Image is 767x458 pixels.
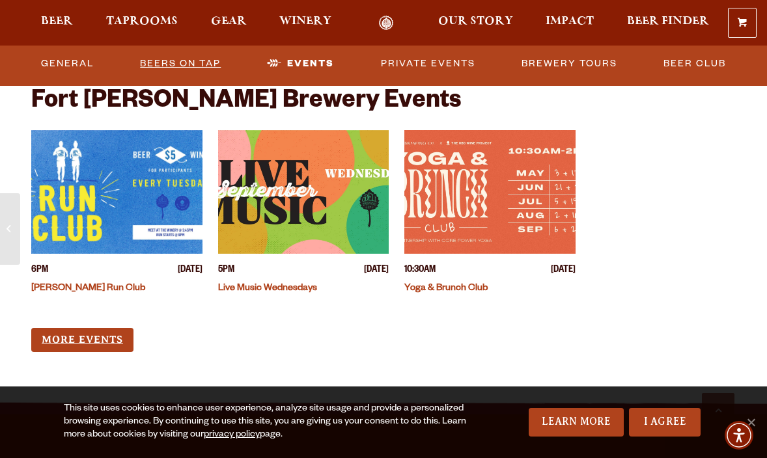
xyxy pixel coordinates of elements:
[36,49,99,79] a: General
[430,16,522,31] a: Our Story
[218,284,317,294] a: Live Music Wednesdays
[516,49,622,79] a: Brewery Tours
[33,16,81,31] a: Beer
[31,328,133,352] a: More Events (opens in a new window)
[529,408,624,437] a: Learn More
[31,264,48,278] span: 6PM
[262,49,339,79] a: Events
[404,130,576,254] a: View event details
[31,284,145,294] a: [PERSON_NAME] Run Club
[438,16,513,27] span: Our Story
[135,49,226,79] a: Beers on Tap
[551,264,576,278] span: [DATE]
[546,16,594,27] span: Impact
[361,16,410,31] a: Odell Home
[98,16,186,31] a: Taprooms
[627,16,709,27] span: Beer Finder
[404,284,488,294] a: Yoga & Brunch Club
[218,264,234,278] span: 5PM
[31,88,461,117] h2: Fort [PERSON_NAME] Brewery Events
[202,16,255,31] a: Gear
[178,264,202,278] span: [DATE]
[537,16,602,31] a: Impact
[629,408,701,437] a: I Agree
[619,16,718,31] a: Beer Finder
[218,130,389,254] a: View event details
[31,130,202,254] a: View event details
[364,264,389,278] span: [DATE]
[211,16,247,27] span: Gear
[41,16,73,27] span: Beer
[64,403,485,442] div: This site uses cookies to enhance user experience, analyze site usage and provide a personalized ...
[658,49,731,79] a: Beer Club
[204,430,260,440] a: privacy policy
[404,264,436,278] span: 10:30AM
[376,49,481,79] a: Private Events
[271,16,340,31] a: Winery
[106,16,178,27] span: Taprooms
[279,16,331,27] span: Winery
[725,421,753,450] div: Accessibility Menu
